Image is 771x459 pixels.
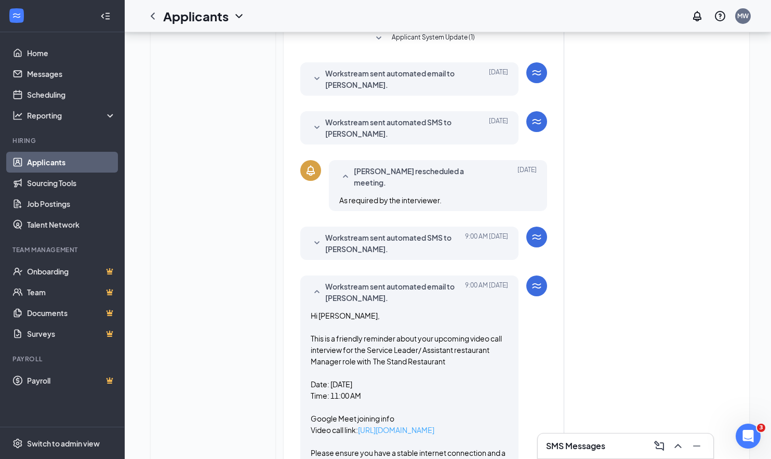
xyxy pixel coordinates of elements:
[373,32,475,45] button: SmallChevronDownApplicant System Update (1)
[392,32,475,45] span: Applicant System Update (1)
[311,310,508,321] p: Hi [PERSON_NAME],
[27,84,116,105] a: Scheduling
[27,43,116,63] a: Home
[100,11,111,21] svg: Collapse
[714,10,726,22] svg: QuestionInfo
[530,231,543,243] svg: WorkstreamLogo
[530,115,543,128] svg: WorkstreamLogo
[233,10,245,22] svg: ChevronDown
[339,195,442,205] span: As required by the interviewer.
[27,261,116,282] a: OnboardingCrown
[325,281,461,304] span: Workstream sent automated email to [PERSON_NAME].
[691,10,703,22] svg: Notifications
[670,438,686,454] button: ChevronUp
[12,245,114,254] div: Team Management
[12,110,23,121] svg: Analysis
[530,67,543,79] svg: WorkstreamLogo
[465,281,508,304] span: [DATE] 9:00 AM
[27,63,116,84] a: Messages
[311,122,323,134] svg: SmallChevronDown
[11,10,22,21] svg: WorkstreamLogo
[465,232,508,255] span: [DATE] 9:00 AM
[12,136,114,145] div: Hiring
[325,116,461,139] span: Workstream sent automated SMS to [PERSON_NAME].
[27,282,116,303] a: TeamCrown
[325,68,461,90] span: Workstream sent automated email to [PERSON_NAME].
[672,440,684,452] svg: ChevronUp
[688,438,705,454] button: Minimize
[354,165,490,188] span: [PERSON_NAME] rescheduled a meeting.
[27,438,100,449] div: Switch to admin view
[12,355,114,363] div: Payroll
[757,424,765,432] span: 3
[27,193,116,214] a: Job Postings
[27,110,116,121] div: Reporting
[737,11,749,20] div: MW
[311,73,323,85] svg: SmallChevronDown
[517,165,537,188] span: [DATE]
[489,116,508,139] span: [DATE]
[653,440,666,452] svg: ComposeMessage
[147,10,159,22] svg: ChevronLeft
[311,424,508,436] p: Video call link:
[311,390,508,401] p: Time: 11:00 AM
[325,232,461,255] span: Workstream sent automated SMS to [PERSON_NAME].
[12,438,23,449] svg: Settings
[311,378,508,390] p: Date: [DATE]
[736,424,761,449] iframe: Intercom live chat
[489,68,508,90] span: [DATE]
[27,370,116,391] a: PayrollCrown
[27,323,116,344] a: SurveysCrown
[339,171,352,183] svg: SmallChevronUp
[530,280,543,292] svg: WorkstreamLogo
[304,164,317,177] svg: Bell
[27,152,116,173] a: Applicants
[27,303,116,323] a: DocumentsCrown
[311,286,323,298] svg: SmallChevronUp
[651,438,668,454] button: ComposeMessage
[358,425,434,435] a: [URL][DOMAIN_NAME]
[311,413,508,424] p: Google Meet joining info
[163,7,229,25] h1: Applicants
[373,32,385,45] svg: SmallChevronDown
[311,237,323,250] svg: SmallChevronDown
[546,440,605,452] h3: SMS Messages
[27,214,116,235] a: Talent Network
[690,440,703,452] svg: Minimize
[311,333,508,367] p: This is a friendly reminder about your upcoming video call interview for the Service Leader/ Assi...
[27,173,116,193] a: Sourcing Tools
